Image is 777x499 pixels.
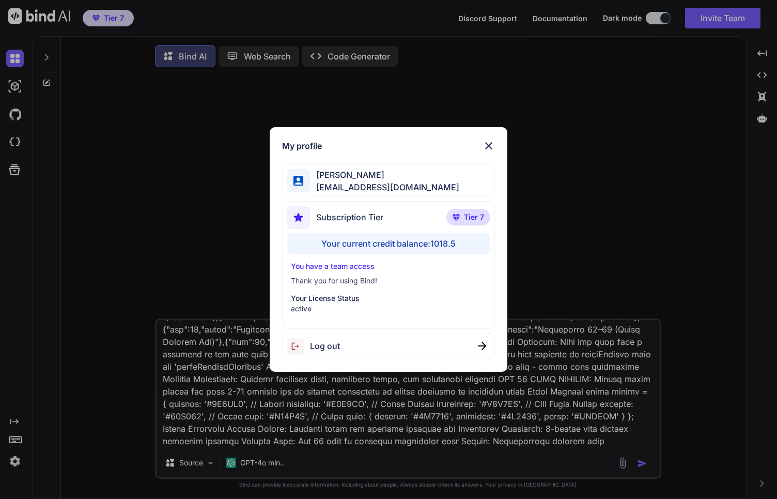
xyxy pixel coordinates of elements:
img: premium [453,214,460,220]
span: Tier 7 [464,212,484,222]
p: Your License Status [291,293,486,304]
img: profile [293,176,303,186]
p: Thank you for using Bind! [291,276,486,286]
span: [PERSON_NAME] [310,169,459,181]
h1: My profile [282,140,322,152]
span: Subscription Tier [316,211,383,223]
img: close [478,342,486,350]
span: Log out [310,340,340,352]
img: subscription [287,206,310,229]
p: You have a team access [291,261,486,271]
span: [EMAIL_ADDRESS][DOMAIN_NAME] [310,181,459,193]
div: Your current credit balance: 1018.5 [287,233,490,254]
p: active [291,304,486,314]
img: close [483,140,495,152]
img: logout [287,338,310,355]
